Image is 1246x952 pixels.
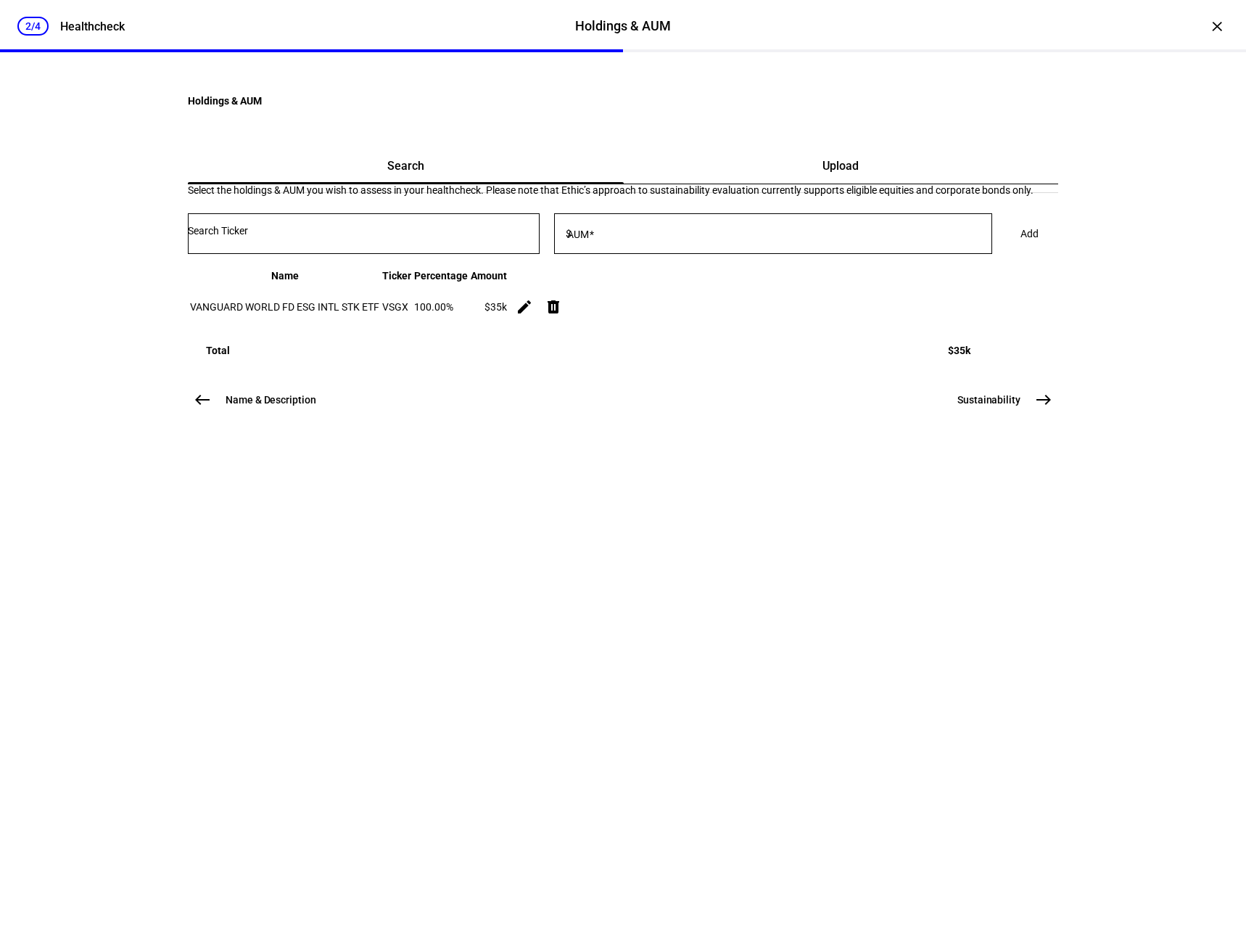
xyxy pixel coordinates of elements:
[226,393,316,407] span: Name & Description
[17,17,49,36] div: 2/4
[188,95,1058,107] h4: Holdings & AUM
[188,184,1058,196] div: Select the holdings & AUM you wish to assess in your healthcheck. Please note that Ethic’s approa...
[471,301,507,313] div: $35k
[271,270,299,282] span: Name
[957,393,1020,407] span: Sustainability
[382,270,411,282] span: Ticker
[190,301,379,313] span: VANGUARD WORLD FD ESG INTL STK ETF
[414,270,468,282] span: Percentage
[206,345,230,356] div: Total
[1205,15,1229,38] div: ×
[948,345,970,356] div: $35k
[1035,391,1052,409] mat-icon: east
[822,160,859,172] span: Upload
[567,229,589,240] mat-label: AUM
[575,17,671,36] div: Holdings & AUM
[188,385,325,414] button: Name & Description
[60,20,125,33] div: Healthcheck
[566,228,572,239] span: $
[545,298,562,316] mat-icon: delete
[188,225,540,237] input: Number
[949,385,1058,414] button: Sustainability
[194,391,211,409] mat-icon: west
[382,301,408,313] span: VSGX
[387,160,424,172] span: Search
[471,270,507,282] span: Amount
[413,284,469,330] td: 100.00%
[516,298,533,316] mat-icon: edit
